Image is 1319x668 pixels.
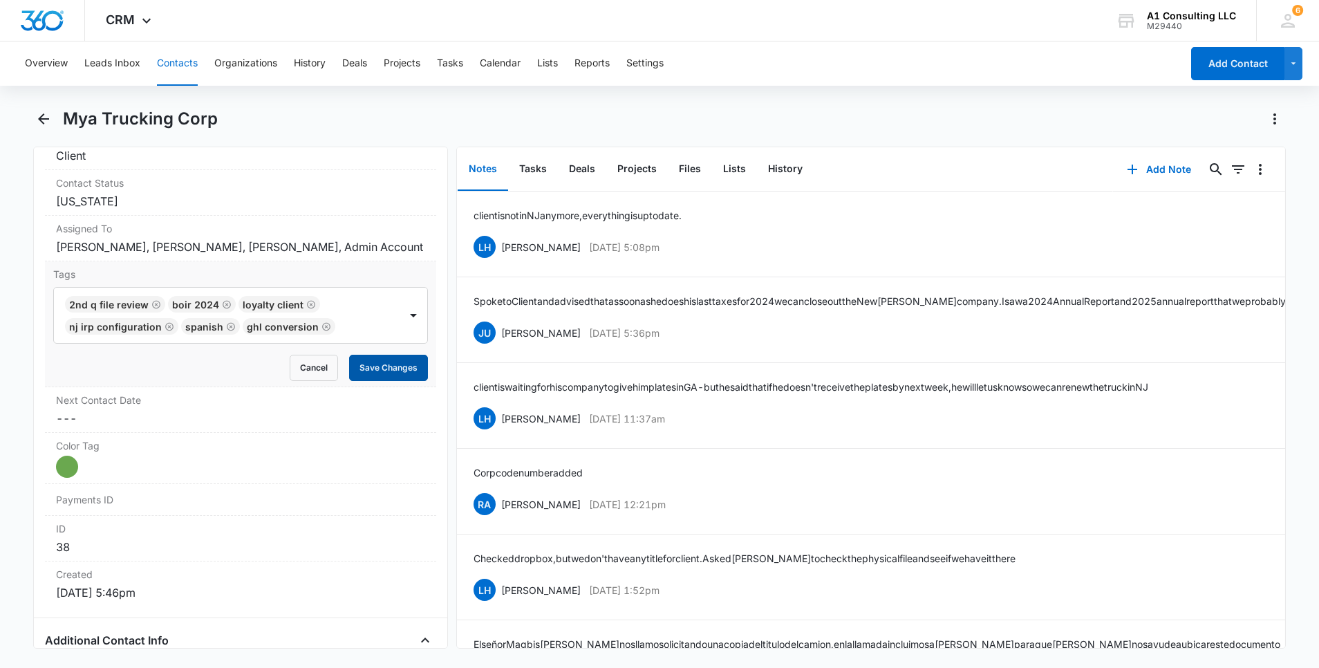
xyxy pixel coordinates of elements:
[56,521,425,536] dt: ID
[626,41,664,86] button: Settings
[501,240,581,254] p: [PERSON_NAME]
[474,322,496,344] span: JU
[106,12,135,27] span: CRM
[1292,5,1303,16] span: 6
[243,299,303,310] div: LOYALTY CLIENT
[45,170,436,216] div: Contact Status[US_STATE]
[223,322,236,331] div: Remove Spanish
[342,41,367,86] button: Deals
[290,355,338,381] button: Cancel
[501,497,581,512] p: [PERSON_NAME]
[84,41,140,86] button: Leads Inbox
[508,148,558,191] button: Tasks
[172,299,219,310] div: BOIR 2024
[1147,10,1236,21] div: account name
[214,41,277,86] button: Organizations
[45,387,436,433] div: Next Contact Date---
[56,584,425,601] dd: [DATE] 5:46pm
[162,322,174,331] div: Remove NJ IRP CONFIGURATION
[1205,158,1227,180] button: Search...
[45,124,436,170] div: Contact TypeClient
[219,299,232,309] div: Remove BOIR 2024
[1292,5,1303,16] div: notifications count
[69,321,162,333] div: NJ IRP CONFIGURATION
[474,637,1280,651] p: El señor Magbis [PERSON_NAME] nos llamo solicitando una copia del titulo del camion, en la llamad...
[247,321,319,333] div: GHL Conversion
[45,562,436,606] div: Created[DATE] 5:46pm
[45,433,436,484] div: Color Tag
[1147,21,1236,31] div: account id
[1191,47,1284,80] button: Add Contact
[474,465,583,480] p: Corp code number added
[45,516,436,562] div: ID38
[437,41,463,86] button: Tasks
[712,148,757,191] button: Lists
[56,176,425,190] label: Contact Status
[574,41,610,86] button: Reports
[1227,158,1249,180] button: Filters
[480,41,521,86] button: Calendar
[606,148,668,191] button: Projects
[501,326,581,340] p: [PERSON_NAME]
[303,299,316,309] div: Remove LOYALTY CLIENT
[668,148,712,191] button: Files
[474,407,496,429] span: LH
[56,492,149,507] dt: Payments ID
[589,497,666,512] p: [DATE] 12:21pm
[45,632,169,649] h4: Additional Contact Info
[45,484,436,516] div: Payments ID
[589,240,659,254] p: [DATE] 5:08pm
[45,216,436,261] div: Assigned To[PERSON_NAME], [PERSON_NAME], [PERSON_NAME], Admin Account
[56,221,425,236] label: Assigned To
[33,108,55,130] button: Back
[558,148,606,191] button: Deals
[56,410,425,427] dd: ---
[474,236,496,258] span: LH
[56,147,425,164] dd: Client
[25,41,68,86] button: Overview
[474,380,1148,394] p: client is waiting for his company to give him plates in GA - but he said that if he doesn't recei...
[474,579,496,601] span: LH
[56,239,425,255] dd: [PERSON_NAME], [PERSON_NAME], [PERSON_NAME], Admin Account
[384,41,420,86] button: Projects
[474,493,496,515] span: RA
[185,321,223,333] div: Spanish
[414,629,436,651] button: Close
[1249,158,1271,180] button: Overflow Menu
[56,539,425,555] dd: 38
[53,267,428,281] label: Tags
[589,411,665,426] p: [DATE] 11:37am
[56,567,425,582] dt: Created
[537,41,558,86] button: Lists
[319,322,331,331] div: Remove GHL Conversion
[501,583,581,597] p: [PERSON_NAME]
[63,109,218,129] h1: Mya Trucking Corp
[757,148,814,191] button: History
[56,193,425,210] dd: [US_STATE]
[474,551,1016,566] p: Checked dropbox, but we don't have any title for client. Asked [PERSON_NAME] to check the physica...
[501,411,581,426] p: [PERSON_NAME]
[69,299,149,310] div: 2nd Q File Review
[474,208,682,223] p: client is not in NJ anymore, everything is up to date.
[294,41,326,86] button: History
[349,355,428,381] button: Save Changes
[149,299,161,309] div: Remove 2nd Q File Review
[589,326,659,340] p: [DATE] 5:36pm
[56,393,425,407] label: Next Contact Date
[56,438,425,453] label: Color Tag
[1113,153,1205,186] button: Add Note
[157,41,198,86] button: Contacts
[458,148,508,191] button: Notes
[1264,108,1286,130] button: Actions
[589,583,659,597] p: [DATE] 1:52pm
